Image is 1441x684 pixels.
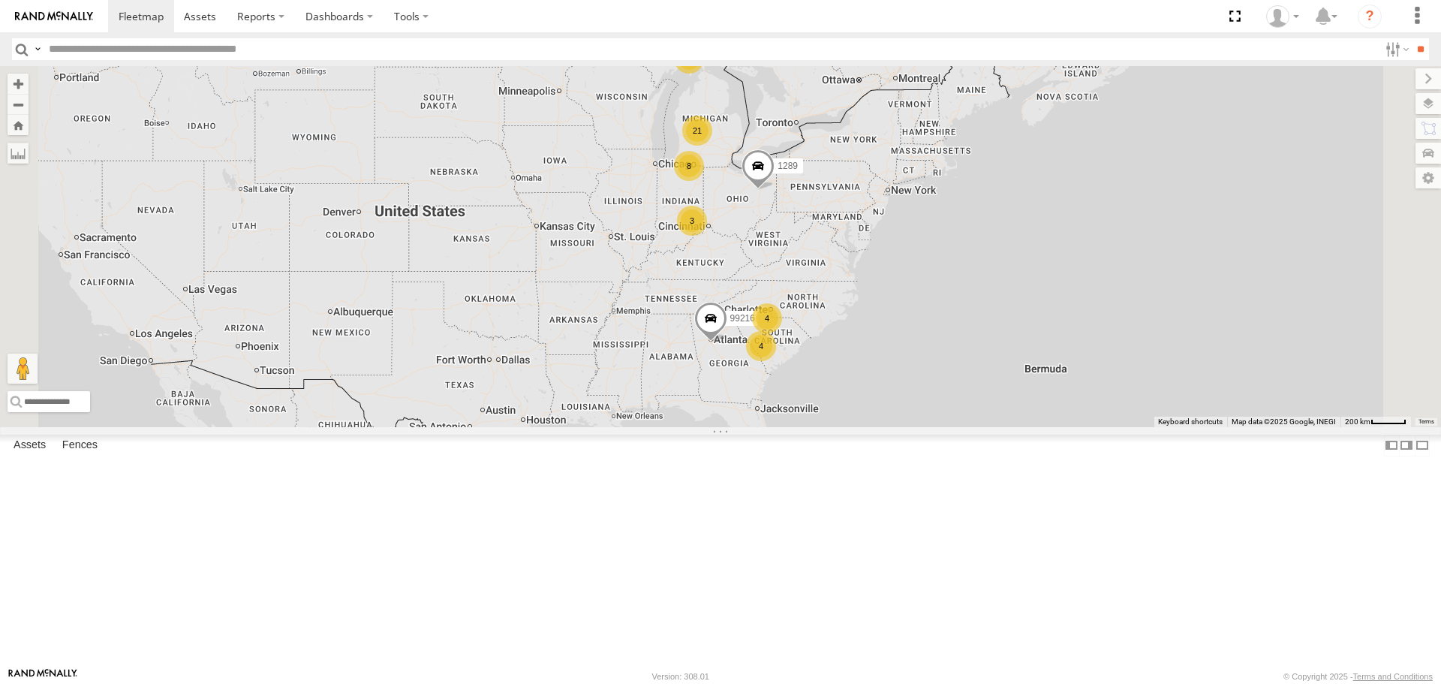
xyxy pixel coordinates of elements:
[8,354,38,384] button: Drag Pegman onto the map to open Street View
[8,143,29,164] label: Measure
[8,115,29,135] button: Zoom Home
[1379,38,1412,60] label: Search Filter Options
[1232,417,1336,426] span: Map data ©2025 Google, INEGI
[677,206,707,236] div: 3
[1384,435,1399,457] label: Dock Summary Table to the Left
[8,94,29,115] button: Zoom out
[1399,435,1414,457] label: Dock Summary Table to the Right
[674,151,704,181] div: 8
[15,11,93,22] img: rand-logo.svg
[1345,417,1370,426] span: 200 km
[1415,435,1430,457] label: Hide Summary Table
[1261,5,1304,28] div: Jon Shurlow
[1353,672,1433,681] a: Terms and Conditions
[55,435,105,457] label: Fences
[32,38,44,60] label: Search Query
[1415,167,1441,188] label: Map Settings
[1340,417,1411,427] button: Map Scale: 200 km per 44 pixels
[8,74,29,94] button: Zoom in
[652,672,709,681] div: Version: 308.01
[1283,672,1433,681] div: © Copyright 2025 -
[778,161,798,171] span: 1289
[746,331,776,361] div: 4
[752,303,782,333] div: 4
[1158,417,1223,427] button: Keyboard shortcuts
[6,435,53,457] label: Assets
[730,314,755,324] span: 99216
[1358,5,1382,29] i: ?
[8,669,77,684] a: Visit our Website
[682,116,712,146] div: 21
[1418,418,1434,424] a: Terms (opens in new tab)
